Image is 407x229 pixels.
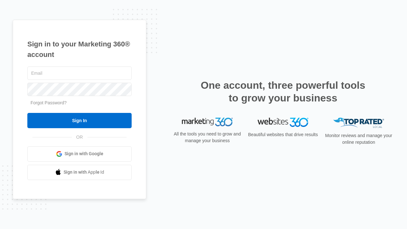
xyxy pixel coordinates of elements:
[258,118,308,127] img: Websites 360
[27,146,132,162] a: Sign in with Google
[72,134,87,141] span: OR
[27,113,132,128] input: Sign In
[64,169,104,176] span: Sign in with Apple Id
[333,118,384,128] img: Top Rated Local
[31,100,67,105] a: Forgot Password?
[199,79,367,104] h2: One account, three powerful tools to grow your business
[27,66,132,80] input: Email
[247,131,319,138] p: Beautiful websites that drive results
[172,131,243,144] p: All the tools you need to grow and manage your business
[323,132,394,146] p: Monitor reviews and manage your online reputation
[65,150,103,157] span: Sign in with Google
[27,39,132,60] h1: Sign in to your Marketing 360® account
[27,165,132,180] a: Sign in with Apple Id
[182,118,233,127] img: Marketing 360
